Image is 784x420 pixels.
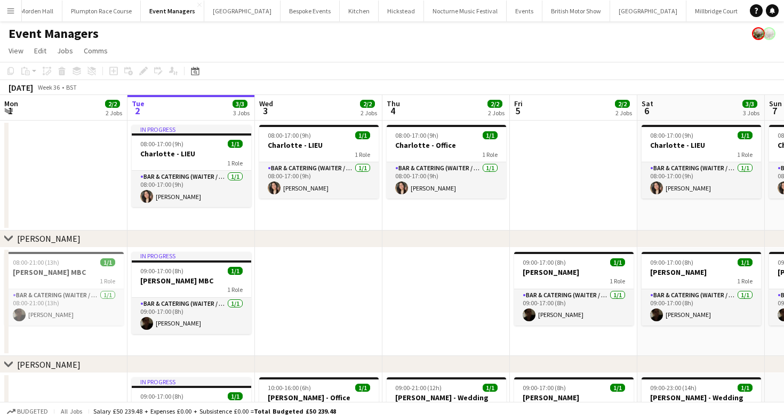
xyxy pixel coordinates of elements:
[387,125,506,199] div: 08:00-17:00 (9h)1/1Charlotte - Office1 RoleBar & Catering (Waiter / waitress)1/108:00-17:00 (9h)[...
[488,109,505,117] div: 2 Jobs
[79,44,112,58] a: Comms
[12,1,62,21] button: Morden Hall
[642,162,761,199] app-card-role: Bar & Catering (Waiter / waitress)1/108:00-17:00 (9h)[PERSON_NAME]
[642,125,761,199] div: 08:00-17:00 (9h)1/1Charlotte - LIEU1 RoleBar & Catering (Waiter / waitress)1/108:00-17:00 (9h)[PE...
[132,171,251,207] app-card-role: Bar & Catering (Waiter / waitress)1/108:00-17:00 (9h)[PERSON_NAME]
[769,99,782,108] span: Sun
[53,44,77,58] a: Jobs
[9,82,33,93] div: [DATE]
[514,252,634,326] app-job-card: 09:00-17:00 (8h)1/1[PERSON_NAME]1 RoleBar & Catering (Waiter / waitress)1/109:00-17:00 (8h)[PERSO...
[100,277,115,285] span: 1 Role
[17,233,81,244] div: [PERSON_NAME]
[268,384,311,392] span: 10:00-16:00 (6h)
[387,393,506,412] h3: [PERSON_NAME] - Wedding [PERSON_NAME]
[228,140,243,148] span: 1/1
[141,1,204,21] button: Event Managers
[228,267,243,275] span: 1/1
[763,27,775,40] app-user-avatar: Staffing Manager
[66,83,77,91] div: BST
[62,1,141,21] button: Plumpton Race Course
[340,1,379,21] button: Kitchen
[650,131,693,139] span: 08:00-17:00 (9h)
[132,125,251,133] div: In progress
[514,393,634,402] h3: [PERSON_NAME]
[258,105,273,117] span: 3
[30,44,51,58] a: Edit
[132,99,145,108] span: Tue
[615,100,630,108] span: 2/2
[513,105,523,117] span: 5
[642,140,761,150] h3: Charlotte - LIEU
[642,99,653,108] span: Sat
[387,99,400,108] span: Thu
[542,1,610,21] button: British Motor Show
[514,267,634,277] h3: [PERSON_NAME]
[355,384,370,392] span: 1/1
[132,377,251,386] div: In progress
[204,1,281,21] button: [GEOGRAPHIC_DATA]
[281,1,340,21] button: Bespoke Events
[233,109,250,117] div: 3 Jobs
[738,384,753,392] span: 1/1
[106,109,122,117] div: 2 Jobs
[395,131,438,139] span: 08:00-17:00 (9h)
[105,100,120,108] span: 2/2
[483,131,498,139] span: 1/1
[4,99,18,108] span: Mon
[738,258,753,266] span: 1/1
[514,289,634,326] app-card-role: Bar & Catering (Waiter / waitress)1/109:00-17:00 (8h)[PERSON_NAME]
[5,406,50,417] button: Budgeted
[737,150,753,159] span: 1 Role
[615,109,632,117] div: 2 Jobs
[140,392,183,400] span: 09:00-17:00 (8h)
[3,105,18,117] span: 1
[132,276,251,286] h3: [PERSON_NAME] MBC
[650,384,697,392] span: 09:00-23:00 (14h)
[13,258,59,266] span: 08:00-21:00 (13h)
[259,393,379,402] h3: [PERSON_NAME] - Office
[132,125,251,207] app-job-card: In progress08:00-17:00 (9h)1/1Charlotte - LIEU1 RoleBar & Catering (Waiter / waitress)1/108:00-17...
[514,99,523,108] span: Fri
[610,277,625,285] span: 1 Role
[742,100,757,108] span: 3/3
[642,252,761,326] app-job-card: 09:00-17:00 (8h)1/1[PERSON_NAME]1 RoleBar & Catering (Waiter / waitress)1/109:00-17:00 (8h)[PERSO...
[642,289,761,326] app-card-role: Bar & Catering (Waiter / waitress)1/109:00-17:00 (8h)[PERSON_NAME]
[93,407,336,415] div: Salary £50 239.48 + Expenses £0.00 + Subsistence £0.00 =
[361,109,377,117] div: 2 Jobs
[4,289,124,326] app-card-role: Bar & Catering (Waiter / waitress)1/108:00-21:00 (13h)[PERSON_NAME]
[523,384,566,392] span: 09:00-17:00 (8h)
[132,149,251,159] h3: Charlotte - LIEU
[385,105,400,117] span: 4
[355,131,370,139] span: 1/1
[482,150,498,159] span: 1 Role
[57,46,73,56] span: Jobs
[132,252,251,334] app-job-card: In progress09:00-17:00 (8h)1/1[PERSON_NAME] MBC1 RoleBar & Catering (Waiter / waitress)1/109:00-1...
[487,100,502,108] span: 2/2
[233,100,247,108] span: 3/3
[360,100,375,108] span: 2/2
[737,277,753,285] span: 1 Role
[268,131,311,139] span: 08:00-17:00 (9h)
[523,258,566,266] span: 09:00-17:00 (8h)
[650,258,693,266] span: 09:00-17:00 (8h)
[132,298,251,334] app-card-role: Bar & Catering (Waiter / waitress)1/109:00-17:00 (8h)[PERSON_NAME]
[395,384,442,392] span: 09:00-21:00 (12h)
[254,407,336,415] span: Total Budgeted £50 239.48
[387,162,506,199] app-card-role: Bar & Catering (Waiter / waitress)1/108:00-17:00 (9h)[PERSON_NAME]
[738,131,753,139] span: 1/1
[100,258,115,266] span: 1/1
[59,407,84,415] span: All jobs
[610,1,686,21] button: [GEOGRAPHIC_DATA]
[140,140,183,148] span: 08:00-17:00 (9h)
[507,1,542,21] button: Events
[4,44,28,58] a: View
[259,125,379,199] app-job-card: 08:00-17:00 (9h)1/1Charlotte - LIEU1 RoleBar & Catering (Waiter / waitress)1/108:00-17:00 (9h)[PE...
[259,99,273,108] span: Wed
[35,83,62,91] span: Week 36
[387,140,506,150] h3: Charlotte - Office
[259,140,379,150] h3: Charlotte - LIEU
